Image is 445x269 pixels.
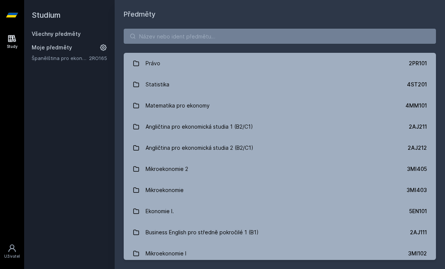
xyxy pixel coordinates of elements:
[146,56,160,71] div: Právo
[124,95,436,116] a: Matematika pro ekonomy 4MM101
[146,119,253,134] div: Angličtina pro ekonomická studia 1 (B2/C1)
[124,243,436,264] a: Mikroekonomie I 3MI102
[124,222,436,243] a: Business English pro středně pokročilé 1 (B1) 2AJ111
[7,44,18,49] div: Study
[32,54,89,62] a: Španělština pro ekonomy - středně pokročilá úroveň 1 (A2/B1)
[124,53,436,74] a: Právo 2PR101
[124,29,436,44] input: Název nebo ident předmětu…
[146,204,174,219] div: Ekonomie I.
[32,44,72,51] span: Moje předměty
[146,77,169,92] div: Statistika
[407,81,427,88] div: 4ST201
[146,183,184,198] div: Mikroekonomie
[408,144,427,152] div: 2AJ212
[2,30,23,53] a: Study
[146,161,188,177] div: Mikroekonomie 2
[32,31,81,37] a: Všechny předměty
[124,201,436,222] a: Ekonomie I. 5EN101
[124,180,436,201] a: Mikroekonomie 3MI403
[409,60,427,67] div: 2PR101
[405,102,427,109] div: 4MM101
[146,225,259,240] div: Business English pro středně pokročilé 1 (B1)
[124,116,436,137] a: Angličtina pro ekonomická studia 1 (B2/C1) 2AJ211
[146,140,253,155] div: Angličtina pro ekonomická studia 2 (B2/C1)
[124,158,436,180] a: Mikroekonomie 2 3MI405
[407,165,427,173] div: 3MI405
[408,250,427,257] div: 3MI102
[89,55,107,61] a: 2RO165
[124,74,436,95] a: Statistika 4ST201
[124,9,436,20] h1: Předměty
[410,229,427,236] div: 2AJ111
[146,246,186,261] div: Mikroekonomie I
[124,137,436,158] a: Angličtina pro ekonomická studia 2 (B2/C1) 2AJ212
[407,186,427,194] div: 3MI403
[2,240,23,263] a: Uživatel
[409,123,427,131] div: 2AJ211
[409,208,427,215] div: 5EN101
[4,254,20,259] div: Uživatel
[146,98,210,113] div: Matematika pro ekonomy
